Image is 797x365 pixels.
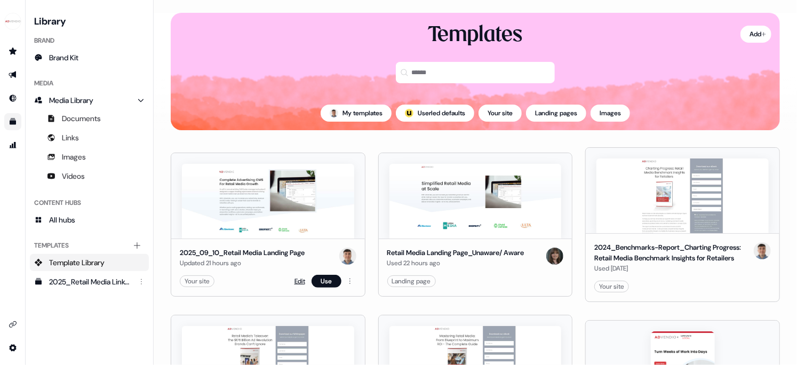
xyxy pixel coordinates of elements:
span: Template Library [49,257,105,268]
div: Your site [599,281,624,292]
div: Content Hubs [30,194,149,211]
div: Templates [428,21,523,49]
span: Videos [62,171,85,181]
img: Denis [339,248,356,265]
a: Go to attribution [4,137,21,154]
a: Brand Kit [30,49,149,66]
a: Images [30,148,149,165]
button: My templates [321,105,392,122]
button: 2024_Benchmarks-Report_Charting Progress: Retail Media Benchmark Insights for Retailers 2024_Benc... [585,147,780,302]
a: Go to templates [4,113,21,130]
a: Go to integrations [4,339,21,356]
button: Your site [479,105,522,122]
div: Retail Media Landing Page_Unaware/ Aware [387,248,524,258]
a: Videos [30,168,149,185]
span: Brand Kit [49,52,78,63]
span: Links [62,132,79,143]
a: Go to prospects [4,43,21,60]
img: Denis [330,109,338,117]
div: Media [30,75,149,92]
span: Media Library [49,95,93,106]
button: Use [312,275,341,288]
img: Retail Media Landing Page_Unaware/ Aware [389,164,562,239]
h3: Library [30,13,149,28]
div: 2025_Retail Media LinkedIn Ad Templates_1080X1080 [49,276,132,287]
div: Brand [30,32,149,49]
a: Go to integrations [4,316,21,333]
div: Landing page [392,276,431,287]
img: 2024_Benchmarks-Report_Charting Progress: Retail Media Benchmark Insights for Retailers [596,158,769,233]
span: Documents [62,113,101,124]
a: Go to outbound experience [4,66,21,83]
button: Retail Media Landing Page_Unaware/ AwareRetail Media Landing Page_Unaware/ AwareUsed 22 hours ago... [378,147,573,302]
div: Your site [185,276,210,287]
button: 2025_09_10_Retail Media Landing Page2025_09_10_Retail Media Landing PageUpdated 21 hours agoDenis... [171,147,365,302]
a: Template Library [30,254,149,271]
a: Documents [30,110,149,127]
img: 2025_09_10_Retail Media Landing Page [182,164,354,239]
a: Go to Inbound [4,90,21,107]
button: Landing pages [526,105,586,122]
div: Updated 21 hours ago [180,258,305,268]
button: Images [591,105,630,122]
button: userled logo;Userled defaults [396,105,474,122]
div: Used [DATE] [594,263,750,274]
img: Michaela [546,248,563,265]
button: Add [740,26,771,43]
div: Templates [30,237,149,254]
div: 2025_09_10_Retail Media Landing Page [180,248,305,258]
a: All hubs [30,211,149,228]
a: Links [30,129,149,146]
span: All hubs [49,215,75,225]
img: userled logo [405,109,413,117]
a: 2025_Retail Media LinkedIn Ad Templates_1080X1080 [30,273,149,290]
img: Denis [754,242,771,259]
div: 2024_Benchmarks-Report_Charting Progress: Retail Media Benchmark Insights for Retailers [594,242,750,263]
a: Media Library [30,92,149,109]
a: Edit [294,276,305,287]
span: Images [62,152,86,162]
div: ; [405,109,413,117]
div: Used 22 hours ago [387,258,524,268]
